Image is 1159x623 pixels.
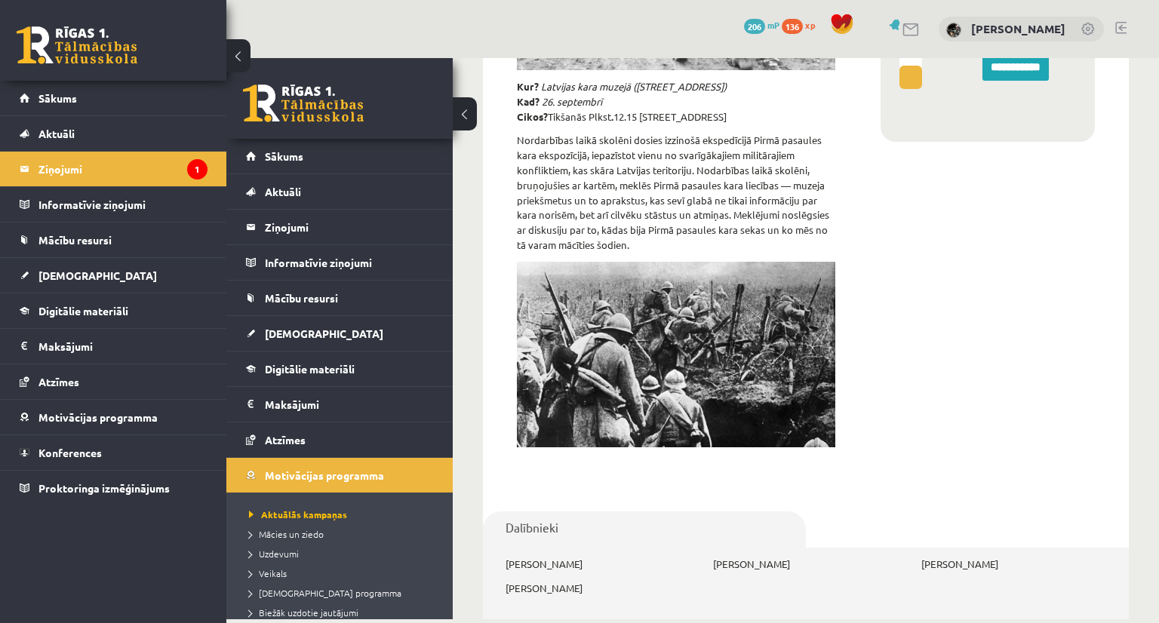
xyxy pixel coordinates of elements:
[38,91,77,105] span: Sākums
[38,375,79,388] span: Atzīmes
[38,329,208,364] legend: Maksājumi
[20,187,208,222] a: Informatīvie ziņojumi
[38,152,208,186] legend: Ziņojumi
[38,304,128,318] span: Digitālie materiāli
[946,23,961,38] img: Iļja Dekanickis
[487,499,672,514] p: [PERSON_NAME]
[20,364,208,399] a: Atzīmes
[38,127,75,140] span: Aktuāli
[23,489,211,502] a: Uzdevumi
[20,435,208,470] a: Konferences
[20,293,208,328] a: Digitālie materiāli
[38,410,158,424] span: Motivācijas programma
[20,222,208,257] a: Mācību resursi
[20,329,208,364] a: Maksājumi
[23,548,211,561] a: Biežāk uzdotie jautājumi
[38,187,208,222] legend: Informatīvie ziņojumi
[782,19,822,31] a: 136 xp
[291,75,609,194] p: Nordarbības laikā skolēni dosies izzinošā ekspedīcijā Pirmā pasaules kara ekspozīcijā, iepazīstot...
[385,52,387,65] strong: .
[23,470,97,482] span: Mācies un ziedo
[17,26,137,64] a: Rīgas 1. Tālmācības vidusskola
[695,499,880,514] p: [PERSON_NAME]
[291,52,321,65] strong: Cikos?
[38,481,170,495] span: Proktoringa izmēģinājums
[744,19,765,34] span: 206
[279,523,464,538] p: [PERSON_NAME]
[20,116,208,151] a: Aktuāli
[38,233,112,247] span: Mācību resursi
[23,469,211,483] a: Mācies un ziedo
[23,450,211,463] a: Aktuālās kampaņas
[20,152,208,186] a: Ziņojumi
[767,19,779,31] span: mP
[20,471,208,505] a: Proktoringa izmēģinājums
[20,400,208,434] a: Motivācijas programma
[805,19,815,31] span: xp
[20,258,208,293] a: [DEMOGRAPHIC_DATA]
[20,81,208,115] a: Sākums
[38,446,102,459] span: Konferences
[291,22,312,35] strong: Kur?
[23,528,211,542] a: [DEMOGRAPHIC_DATA] programma
[23,548,132,560] span: Biežāk uzdotie jautājumi
[291,37,313,50] strong: Kad?
[23,450,121,462] span: Aktuālās kampaņas
[315,22,500,35] em: Latvijas kara muzejā ([STREET_ADDRESS])
[744,19,779,31] a: 206 mP
[23,529,175,541] span: [DEMOGRAPHIC_DATA] programma
[257,453,579,491] a: Dalībnieki
[23,508,211,522] a: Veikals
[38,269,157,282] span: [DEMOGRAPHIC_DATA]
[315,37,376,50] em: 26. septembrī
[187,159,208,180] i: 1
[20,152,208,186] a: Ziņojumi1
[291,21,609,66] p: Tikšanās Plkst 12.15 [STREET_ADDRESS]
[23,509,60,521] span: Veikals
[279,499,464,514] p: [PERSON_NAME]
[971,21,1065,36] a: [PERSON_NAME]
[782,19,803,34] span: 136
[23,489,72,502] span: Uzdevumi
